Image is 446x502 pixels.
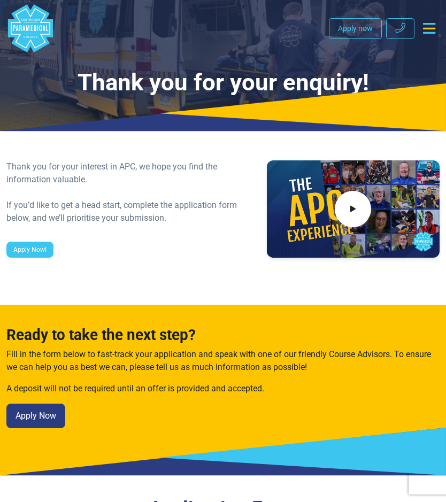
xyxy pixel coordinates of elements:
a: Australian Paramedical College [6,4,55,52]
a: Apply now [329,18,382,39]
a: Apply Now [6,404,65,428]
h3: Ready to take the next step? [6,326,440,344]
a: Apply Now! [6,242,53,258]
p: A deposit will not be required until an offer is provided and accepted. [6,382,440,395]
p: Fill in the form below to fast-track your application and speak with one of our friendly Course A... [6,348,440,374]
div: If you’d like to get a head start, complete the application form below, and we’ll prioritise your... [6,199,254,225]
button: Toggle navigation [419,19,440,38]
div: Thank you for your interest in APC, we hope you find the information valuable. [6,160,254,186]
h1: Thank you for your enquiry! [6,68,440,97]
